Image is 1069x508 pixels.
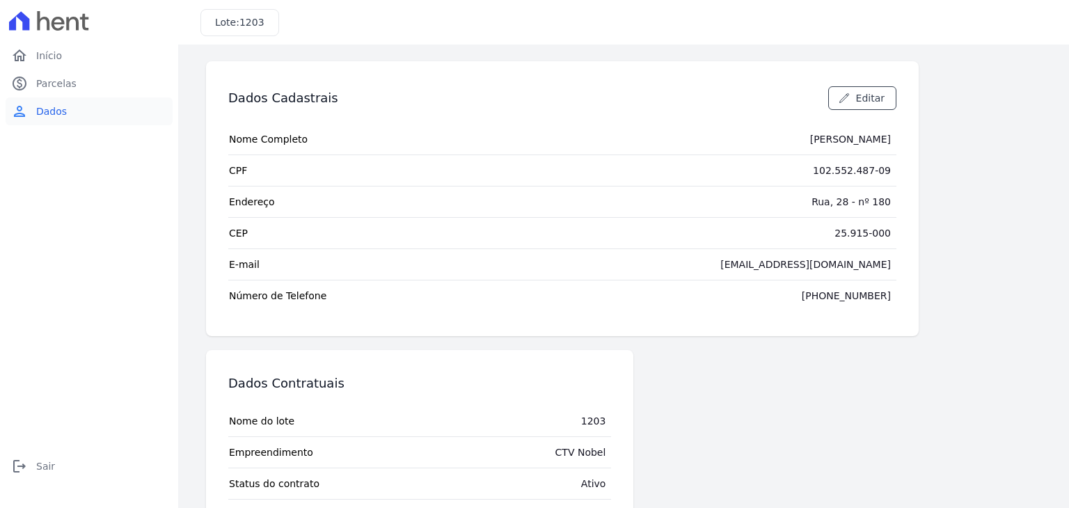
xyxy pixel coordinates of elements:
[834,226,891,240] div: 25.915-000
[856,91,885,105] span: Editar
[810,132,891,146] div: [PERSON_NAME]
[11,47,28,64] i: home
[229,132,308,146] span: Nome Completo
[581,477,606,491] div: Ativo
[720,257,891,271] div: [EMAIL_ADDRESS][DOMAIN_NAME]
[229,289,326,303] span: Número de Telefone
[813,164,891,177] div: 102.552.487-09
[229,164,247,177] span: CPF
[828,86,896,110] a: Editar
[6,42,173,70] a: homeInício
[581,414,606,428] div: 1203
[6,70,173,97] a: paidParcelas
[229,195,275,209] span: Endereço
[6,452,173,480] a: logoutSair
[229,477,319,491] span: Status do contrato
[229,257,260,271] span: E-mail
[36,49,62,63] span: Início
[811,195,891,209] div: Rua, 28 - nº 180
[11,103,28,120] i: person
[11,458,28,475] i: logout
[36,104,67,118] span: Dados
[215,15,264,30] h3: Lote:
[802,289,891,303] div: [PHONE_NUMBER]
[239,17,264,28] span: 1203
[36,459,55,473] span: Sair
[229,445,313,459] span: Empreendimento
[229,226,248,240] span: CEP
[229,414,294,428] span: Nome do lote
[555,445,606,459] div: CTV Nobel
[228,90,338,106] h3: Dados Cadastrais
[6,97,173,125] a: personDados
[228,375,345,392] h3: Dados Contratuais
[36,77,77,90] span: Parcelas
[11,75,28,92] i: paid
